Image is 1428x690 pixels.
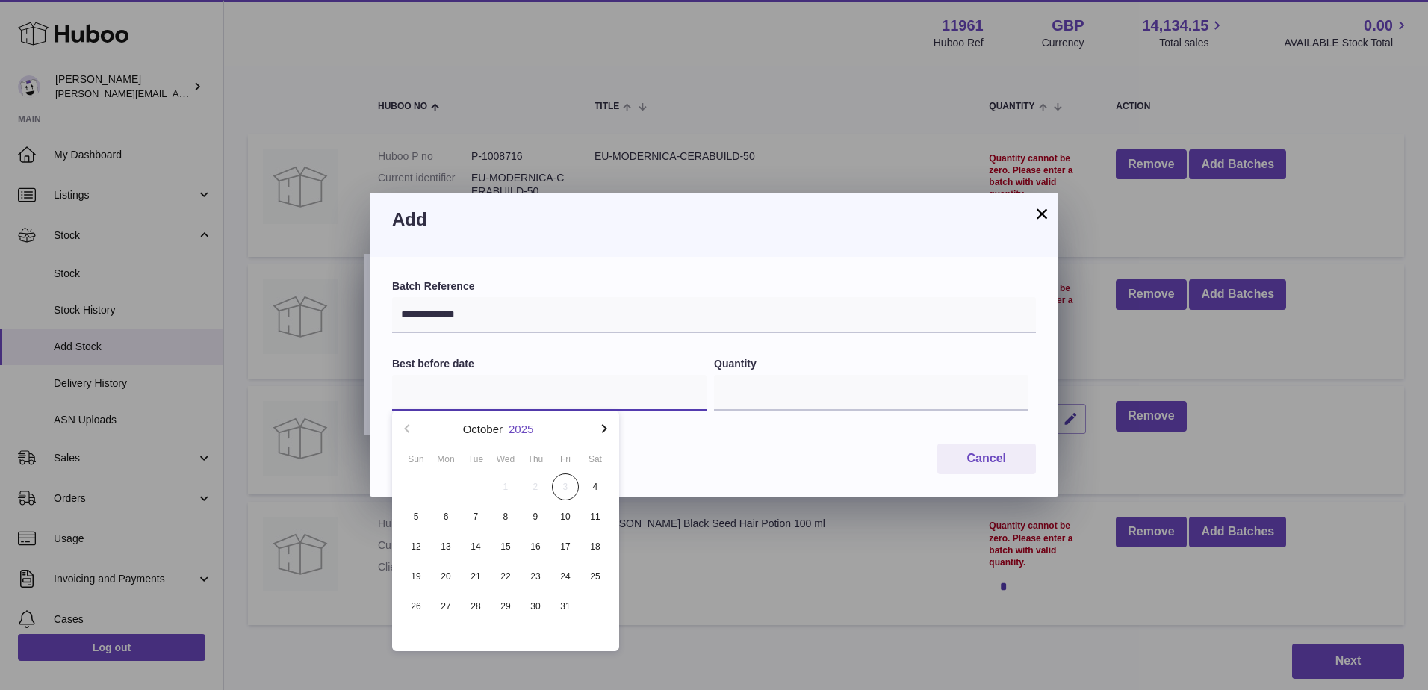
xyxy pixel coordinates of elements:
div: Thu [521,453,550,466]
button: 16 [521,532,550,562]
button: × [1033,205,1051,223]
button: 10 [550,502,580,532]
button: 4 [580,472,610,502]
span: 10 [552,503,579,530]
button: 3 [550,472,580,502]
span: 2 [522,473,549,500]
span: 14 [462,533,489,560]
button: 14 [461,532,491,562]
button: 2 [521,472,550,502]
button: 31 [550,591,580,621]
span: 1 [492,473,519,500]
button: 28 [461,591,491,621]
div: Wed [491,453,521,466]
span: 26 [403,593,429,620]
span: 24 [552,563,579,590]
span: 28 [462,593,489,620]
div: Tue [461,453,491,466]
span: 3 [552,473,579,500]
span: 11 [582,503,609,530]
button: 22 [491,562,521,591]
button: 9 [521,502,550,532]
span: 9 [522,503,549,530]
button: 18 [580,532,610,562]
button: 13 [431,532,461,562]
button: 27 [431,591,461,621]
h3: Add [392,208,1036,231]
span: 21 [462,563,489,590]
button: Cancel [937,444,1036,474]
button: 19 [401,562,431,591]
div: Fri [550,453,580,466]
button: 21 [461,562,491,591]
span: 8 [492,503,519,530]
span: 12 [403,533,429,560]
span: 27 [432,593,459,620]
span: 6 [432,503,459,530]
button: 8 [491,502,521,532]
span: 22 [492,563,519,590]
button: 5 [401,502,431,532]
button: 2025 [509,423,533,435]
span: 18 [582,533,609,560]
button: 20 [431,562,461,591]
label: Best before date [392,357,707,371]
span: 5 [403,503,429,530]
button: 6 [431,502,461,532]
div: Sat [580,453,610,466]
span: 16 [522,533,549,560]
label: Quantity [714,357,1028,371]
span: 15 [492,533,519,560]
label: Batch Reference [392,279,1036,293]
button: 11 [580,502,610,532]
button: 15 [491,532,521,562]
button: 12 [401,532,431,562]
div: Mon [431,453,461,466]
span: 25 [582,563,609,590]
span: 17 [552,533,579,560]
span: 19 [403,563,429,590]
span: 7 [462,503,489,530]
span: 23 [522,563,549,590]
button: 30 [521,591,550,621]
div: Sun [401,453,431,466]
span: 31 [552,593,579,620]
span: 29 [492,593,519,620]
button: 7 [461,502,491,532]
span: 13 [432,533,459,560]
button: 1 [491,472,521,502]
button: 25 [580,562,610,591]
button: 24 [550,562,580,591]
span: 4 [582,473,609,500]
span: 20 [432,563,459,590]
button: 26 [401,591,431,621]
button: 17 [550,532,580,562]
button: 29 [491,591,521,621]
button: October [463,423,503,435]
button: 23 [521,562,550,591]
span: 30 [522,593,549,620]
